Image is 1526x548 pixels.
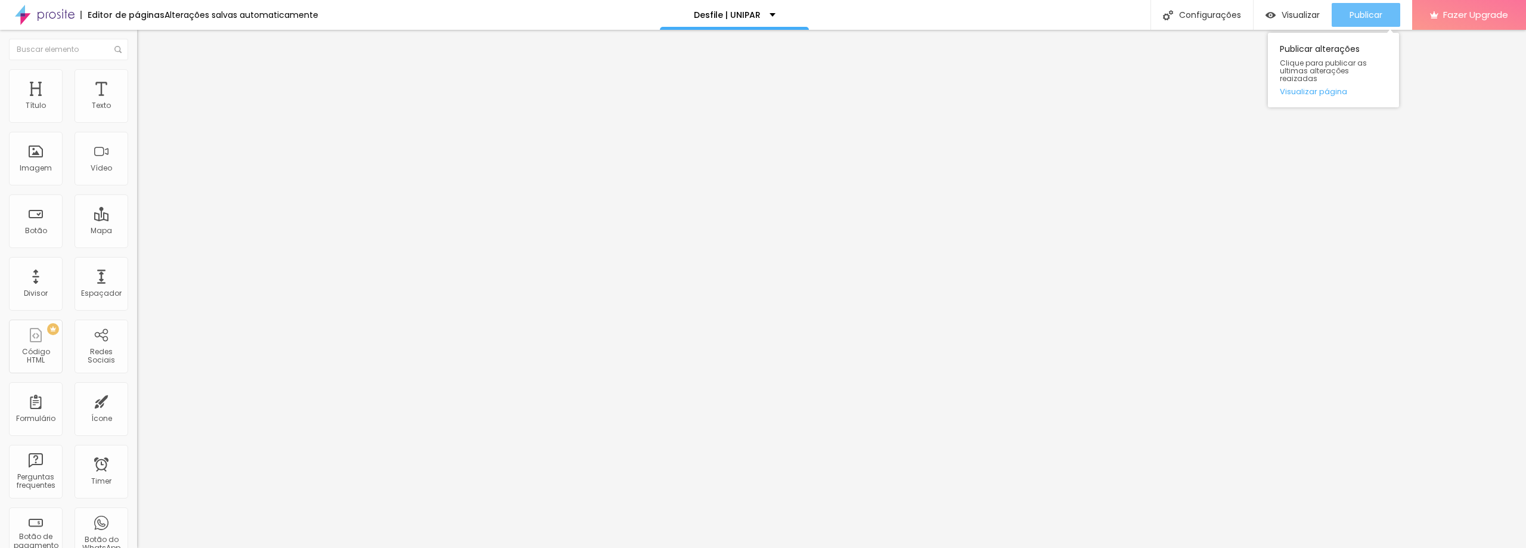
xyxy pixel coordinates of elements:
[1350,10,1382,20] span: Publicar
[165,11,318,19] div: Alterações salvas automaticamente
[1163,10,1173,20] img: Icone
[9,39,128,60] input: Buscar elemento
[1280,59,1387,83] span: Clique para publicar as ultimas alterações reaizadas
[12,348,59,365] div: Código HTML
[1332,3,1400,27] button: Publicar
[694,11,761,19] p: Desfile | UNIPAR
[91,477,111,485] div: Timer
[81,289,122,298] div: Espaçador
[1280,88,1387,95] a: Visualizar página
[91,164,112,172] div: Vídeo
[91,227,112,235] div: Mapa
[12,473,59,490] div: Perguntas frequentes
[1282,10,1320,20] span: Visualizar
[25,227,47,235] div: Botão
[114,46,122,53] img: Icone
[77,348,125,365] div: Redes Sociais
[91,414,112,423] div: Ícone
[24,289,48,298] div: Divisor
[1266,10,1276,20] img: view-1.svg
[26,101,46,110] div: Título
[92,101,111,110] div: Texto
[16,414,55,423] div: Formulário
[20,164,52,172] div: Imagem
[80,11,165,19] div: Editor de páginas
[1443,10,1508,20] span: Fazer Upgrade
[1254,3,1332,27] button: Visualizar
[1268,33,1399,107] div: Publicar alterações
